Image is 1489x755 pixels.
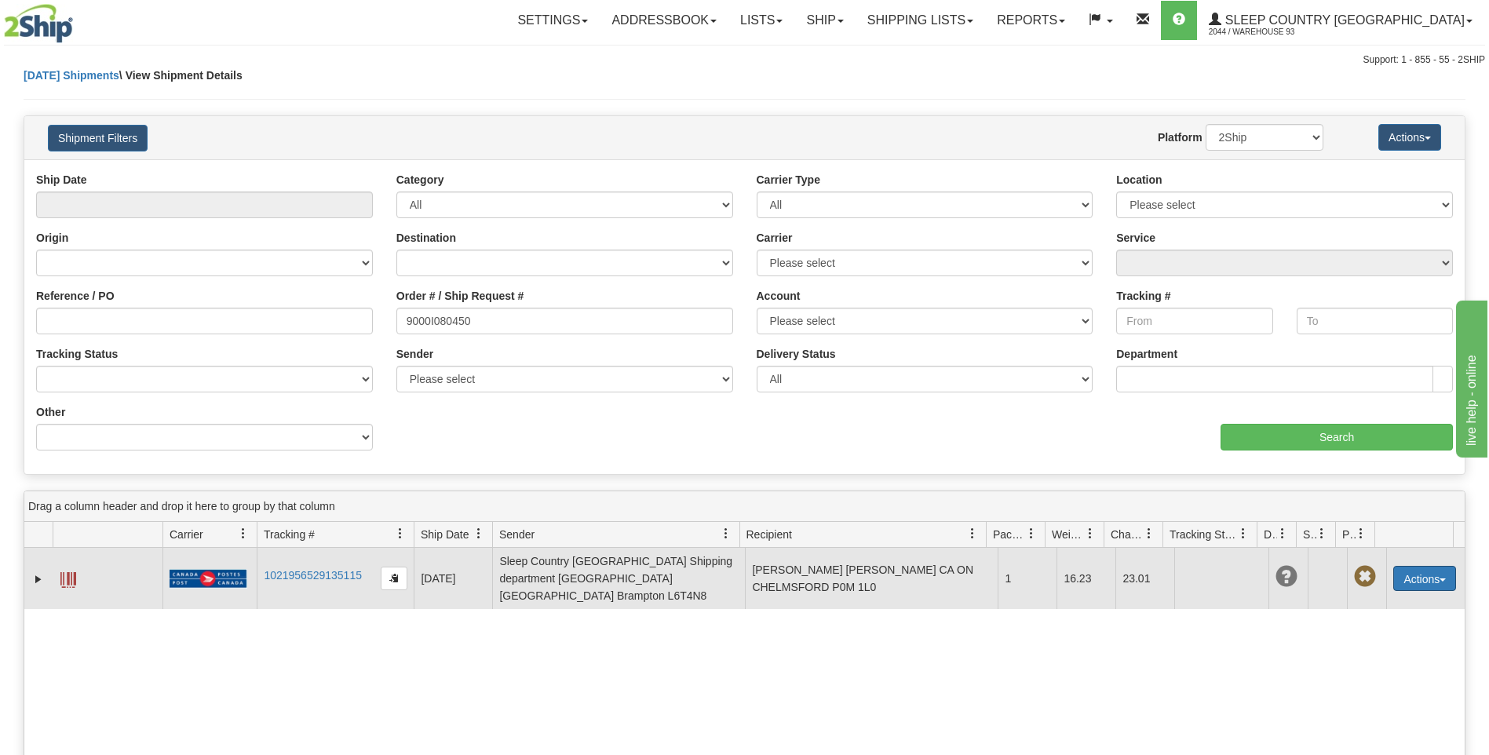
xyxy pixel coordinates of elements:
[1453,297,1487,458] iframe: chat widget
[4,53,1485,67] div: Support: 1 - 855 - 55 - 2SHIP
[600,1,728,40] a: Addressbook
[757,346,836,362] label: Delivery Status
[998,548,1057,609] td: 1
[36,346,118,362] label: Tracking Status
[746,527,792,542] span: Recipient
[1116,230,1155,246] label: Service
[1230,520,1257,547] a: Tracking Status filter column settings
[396,230,456,246] label: Destination
[1378,124,1441,151] button: Actions
[1276,566,1297,588] span: Unknown
[1197,1,1484,40] a: Sleep Country [GEOGRAPHIC_DATA] 2044 / Warehouse 93
[993,527,1026,542] span: Packages
[1221,13,1465,27] span: Sleep Country [GEOGRAPHIC_DATA]
[499,527,535,542] span: Sender
[1116,172,1162,188] label: Location
[1116,308,1272,334] input: From
[757,172,820,188] label: Carrier Type
[36,404,65,420] label: Other
[1116,288,1170,304] label: Tracking #
[264,569,362,582] a: 1021956529135115
[1052,527,1085,542] span: Weight
[1077,520,1104,547] a: Weight filter column settings
[1116,346,1177,362] label: Department
[1057,548,1115,609] td: 16.23
[1393,566,1456,591] button: Actions
[48,125,148,151] button: Shipment Filters
[856,1,985,40] a: Shipping lists
[959,520,986,547] a: Recipient filter column settings
[1348,520,1374,547] a: Pickup Status filter column settings
[4,4,73,43] img: logo2044.jpg
[1264,527,1277,542] span: Delivery Status
[24,491,1465,522] div: grid grouping header
[36,288,115,304] label: Reference / PO
[713,520,739,547] a: Sender filter column settings
[264,527,315,542] span: Tracking #
[31,571,46,587] a: Expand
[505,1,600,40] a: Settings
[465,520,492,547] a: Ship Date filter column settings
[1018,520,1045,547] a: Packages filter column settings
[1170,527,1238,542] span: Tracking Status
[170,569,246,589] img: 20 - Canada Post
[757,288,801,304] label: Account
[985,1,1077,40] a: Reports
[387,520,414,547] a: Tracking # filter column settings
[1209,24,1327,40] span: 2044 / Warehouse 93
[119,69,243,82] span: \ View Shipment Details
[396,172,444,188] label: Category
[1308,520,1335,547] a: Shipment Issues filter column settings
[12,9,145,28] div: live help - online
[757,230,793,246] label: Carrier
[381,567,407,590] button: Copy to clipboard
[36,172,87,188] label: Ship Date
[728,1,794,40] a: Lists
[1115,548,1174,609] td: 23.01
[36,230,68,246] label: Origin
[1158,129,1203,145] label: Platform
[396,288,524,304] label: Order # / Ship Request #
[1303,527,1316,542] span: Shipment Issues
[745,548,998,609] td: [PERSON_NAME] [PERSON_NAME] CA ON CHELMSFORD P0M 1L0
[1111,527,1144,542] span: Charge
[396,346,433,362] label: Sender
[1354,566,1376,588] span: Pickup Not Assigned
[1297,308,1453,334] input: To
[170,527,203,542] span: Carrier
[60,565,76,590] a: Label
[794,1,855,40] a: Ship
[24,69,119,82] a: [DATE] Shipments
[1342,527,1356,542] span: Pickup Status
[1221,424,1453,450] input: Search
[1136,520,1162,547] a: Charge filter column settings
[492,548,745,609] td: Sleep Country [GEOGRAPHIC_DATA] Shipping department [GEOGRAPHIC_DATA] [GEOGRAPHIC_DATA] Brampton ...
[421,527,469,542] span: Ship Date
[230,520,257,547] a: Carrier filter column settings
[1269,520,1296,547] a: Delivery Status filter column settings
[414,548,492,609] td: [DATE]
